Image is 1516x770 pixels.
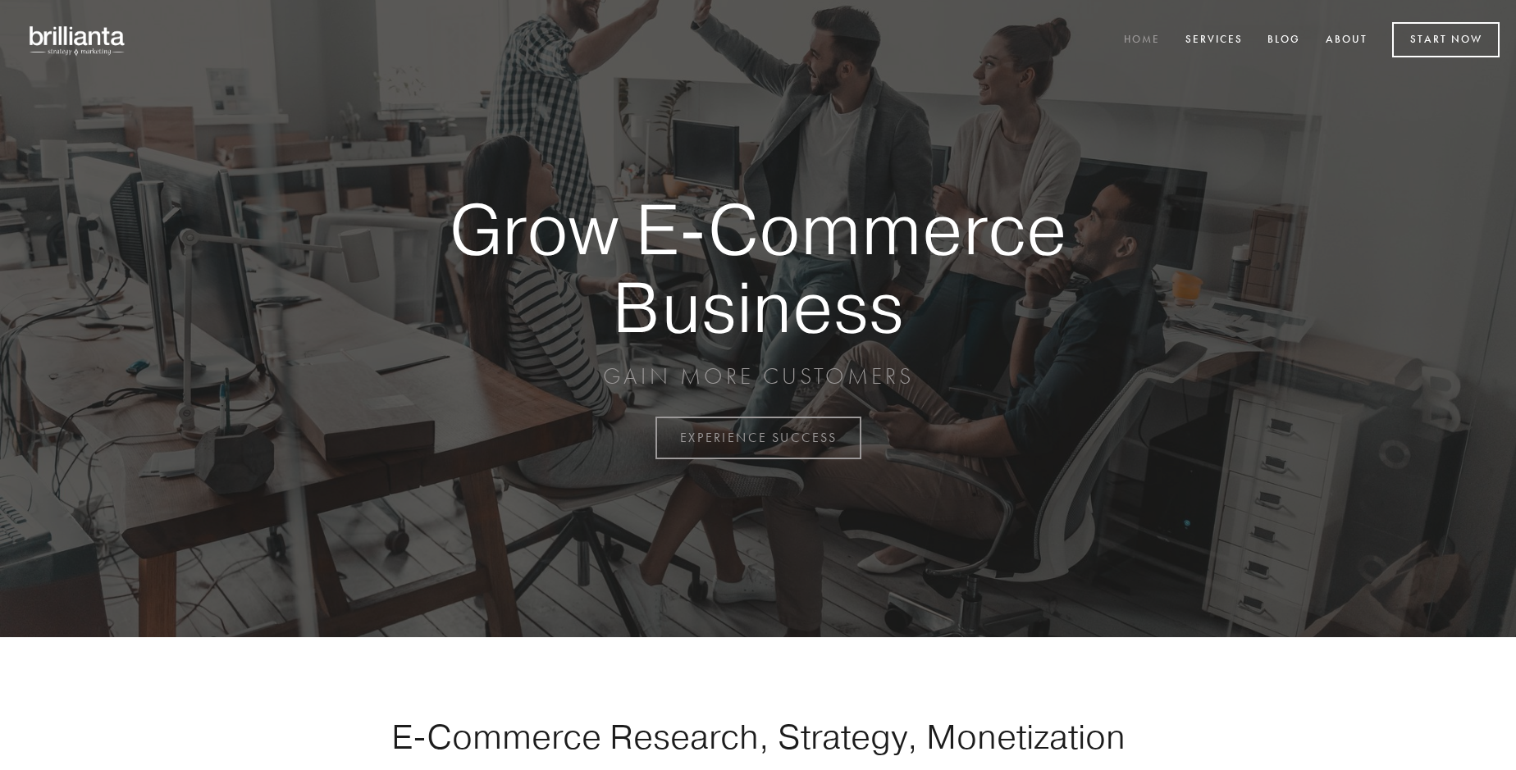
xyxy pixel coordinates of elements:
img: brillianta - research, strategy, marketing [16,16,139,64]
p: GAIN MORE CUSTOMERS [392,362,1124,391]
h1: E-Commerce Research, Strategy, Monetization [340,716,1176,757]
a: Blog [1257,27,1311,54]
a: EXPERIENCE SUCCESS [655,417,861,459]
a: Start Now [1392,22,1500,57]
strong: Grow E-Commerce Business [392,190,1124,345]
a: Services [1175,27,1253,54]
a: Home [1113,27,1171,54]
a: About [1315,27,1378,54]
